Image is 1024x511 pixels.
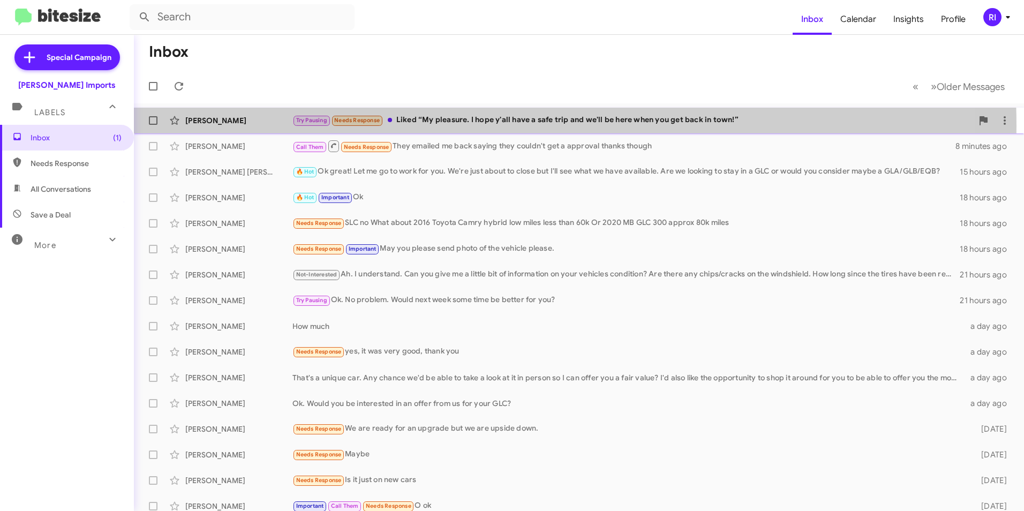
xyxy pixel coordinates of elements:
span: Needs Response [296,477,342,484]
div: SLC no What about 2016 Toyota Camry hybrid low miles less than 60k Or 2020 MB GLC 300 approx 80k ... [292,217,960,229]
h1: Inbox [149,43,189,61]
div: We are ready for an upgrade but we are upside down. [292,423,964,435]
span: « [913,80,918,93]
div: 15 hours ago [960,167,1015,177]
div: They emailed me back saying they couldn't get a approval thanks though [292,139,955,153]
div: [PERSON_NAME] [185,475,292,486]
div: 18 hours ago [960,218,1015,229]
span: Call Them [331,502,359,509]
a: Profile [932,4,974,35]
span: Needs Response [366,502,411,509]
span: Try Pausing [296,117,327,124]
div: [PERSON_NAME] [185,269,292,280]
div: a day ago [964,321,1015,332]
input: Search [130,4,355,30]
span: 🔥 Hot [296,194,314,201]
div: [DATE] [964,424,1015,434]
div: Maybe [292,448,964,461]
span: Needs Response [296,245,342,252]
div: Is it just on new cars [292,474,964,486]
div: [PERSON_NAME] [185,295,292,306]
div: RI [983,8,1002,26]
nav: Page navigation example [907,76,1011,97]
button: Previous [906,76,925,97]
span: All Conversations [31,184,91,194]
div: 18 hours ago [960,244,1015,254]
span: Special Campaign [47,52,111,63]
span: Needs Response [296,348,342,355]
div: [PERSON_NAME] [185,424,292,434]
div: [PERSON_NAME] Imports [18,80,116,91]
div: Ok. Would you be interested in an offer from us for your GLC? [292,398,964,409]
span: Not-Interested [296,271,337,278]
div: Ah. I understand. Can you give me a little bit of information on your vehicles condition? Are the... [292,268,960,281]
div: [PERSON_NAME] [185,449,292,460]
div: [PERSON_NAME] [185,372,292,383]
div: [DATE] [964,449,1015,460]
div: [PERSON_NAME] [185,398,292,409]
div: That's a unique car. Any chance we'd be able to take a look at it in person so I can offer you a ... [292,372,964,383]
div: 21 hours ago [960,295,1015,306]
span: Needs Response [31,158,122,169]
div: 18 hours ago [960,192,1015,203]
a: Insights [885,4,932,35]
span: Needs Response [296,220,342,227]
span: Needs Response [344,144,389,151]
span: Important [296,502,324,509]
div: [PERSON_NAME] [185,347,292,357]
div: 8 minutes ago [955,141,1015,152]
div: yes, it was very good, thank you [292,345,964,358]
div: [PERSON_NAME] [185,244,292,254]
a: Special Campaign [14,44,120,70]
span: Try Pausing [296,297,327,304]
div: 21 hours ago [960,269,1015,280]
div: Liked “My pleasure. I hope y'all have a safe trip and we'll be here when you get back in town!” [292,114,973,126]
span: Inbox [31,132,122,143]
a: Inbox [793,4,832,35]
span: » [931,80,937,93]
span: 🔥 Hot [296,168,314,175]
div: [PERSON_NAME] [185,321,292,332]
div: May you please send photo of the vehicle please. [292,243,960,255]
span: Needs Response [296,425,342,432]
span: Needs Response [296,451,342,458]
span: Older Messages [937,81,1005,93]
span: Needs Response [334,117,380,124]
div: Ok [292,191,960,204]
span: Important [349,245,377,252]
div: a day ago [964,372,1015,383]
div: [PERSON_NAME] [185,115,292,126]
div: a day ago [964,398,1015,409]
div: Ok great! Let me go to work for you. We're just about to close but I'll see what we have availabl... [292,166,960,178]
span: Save a Deal [31,209,71,220]
div: a day ago [964,347,1015,357]
div: [PERSON_NAME] [185,218,292,229]
div: [PERSON_NAME] [185,192,292,203]
span: Call Them [296,144,324,151]
span: (1) [113,132,122,143]
span: More [34,241,56,250]
div: Ok. No problem. Would next week some time be better for you? [292,294,960,306]
div: [DATE] [964,475,1015,486]
div: [PERSON_NAME] [185,141,292,152]
button: Next [924,76,1011,97]
div: How much [292,321,964,332]
span: Important [321,194,349,201]
span: Labels [34,108,65,117]
div: [PERSON_NAME] [PERSON_NAME] [185,167,292,177]
a: Calendar [832,4,885,35]
button: RI [974,8,1012,26]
